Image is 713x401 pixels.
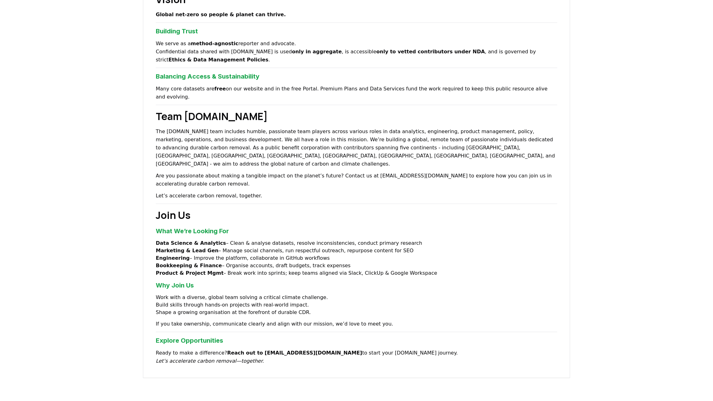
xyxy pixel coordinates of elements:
li: – Organise accounts, draft budgets, track expenses [156,262,557,269]
em: Let’s accelerate carbon removal—together. [156,358,264,364]
strong: Global net‑zero so people & planet can thrive. [156,12,286,17]
h3: Balancing Access & Sustainability [156,72,557,81]
strong: free [214,86,226,92]
strong: Product & Project Mgmt [156,270,224,276]
h3: Why Join Us [156,281,557,290]
p: Ready to make a difference? to start your [DOMAIN_NAME] journey. [156,349,557,365]
p: The [DOMAIN_NAME] team includes humble, passionate team players across various roles in data anal... [156,128,557,168]
h2: Join Us [156,208,557,223]
li: Shape a growing organisation at the forefront of durable CDR. [156,309,557,316]
strong: method‑agnostic [191,41,238,46]
strong: only to vetted contributors under NDA [376,49,485,55]
p: We serve as a reporter and advocate. Confidential data shared with [DOMAIN_NAME] is used , is acc... [156,40,557,64]
p: Are you passionate about making a tangible impact on the planet’s future? Contact us at [EMAIL_AD... [156,172,557,188]
h2: Team [DOMAIN_NAME] [156,109,557,124]
li: Build skills through hands‑on projects with real‑world impact. [156,301,557,309]
strong: Ethics & Data Management Policies [169,57,268,63]
li: – Improve the platform, collaborate in GitHub workflows [156,254,557,262]
p: Let’s accelerate carbon removal, together. [156,192,557,200]
h3: Explore Opportunities [156,336,557,345]
strong: Data Science & Analytics [156,240,226,246]
li: – Manage social channels, run respectful outreach, repurpose content for SEO [156,247,557,254]
p: If you take ownership, communicate clearly and align with our mission, we’d love to meet you. [156,320,557,328]
li: Work with a diverse, global team solving a critical climate challenge. [156,294,557,301]
strong: Engineering [156,255,190,261]
h3: Building Trust [156,27,557,36]
strong: Reach out to [EMAIL_ADDRESS][DOMAIN_NAME] [227,350,362,356]
p: Many core datasets are on our website and in the free Portal. Premium Plans and Data Services fun... [156,85,557,101]
strong: Bookkeeping & Finance [156,263,222,268]
li: – Break work into sprints; keep teams aligned via Slack, ClickUp & Google Workspace [156,269,557,277]
li: – Clean & analyse datasets, resolve inconsistencies, conduct primary research [156,239,557,247]
h3: What We’re Looking For [156,226,557,236]
strong: only in aggregate [292,49,342,55]
strong: Marketing & Lead Gen [156,248,219,254]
